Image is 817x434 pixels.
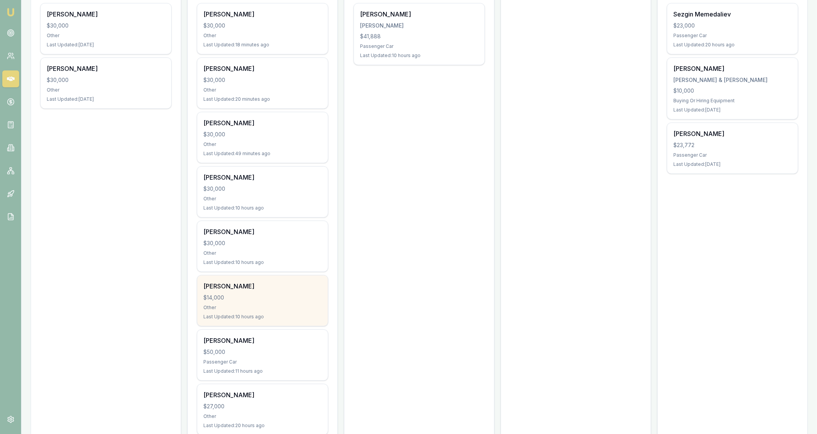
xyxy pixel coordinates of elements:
div: Last Updated: 20 minutes ago [203,96,322,102]
div: $30,000 [203,131,322,138]
div: $27,000 [203,403,322,410]
div: Other [203,196,322,202]
div: Last Updated: [DATE] [673,107,792,113]
div: Other [47,87,165,93]
div: Last Updated: 20 hours ago [203,423,322,429]
div: Last Updated: 10 hours ago [203,314,322,320]
div: Passenger Car [673,152,792,158]
div: $30,000 [203,185,322,193]
div: [PERSON_NAME] [47,10,165,19]
div: $50,000 [203,348,322,356]
div: $30,000 [47,22,165,29]
div: [PERSON_NAME] & [PERSON_NAME] [673,76,792,84]
div: [PERSON_NAME] [203,118,322,128]
div: [PERSON_NAME] [203,390,322,400]
div: Other [203,141,322,147]
div: Last Updated: 18 minutes ago [203,42,322,48]
img: emu-icon-u.png [6,8,15,17]
div: $14,000 [203,294,322,301]
div: $23,000 [673,22,792,29]
div: Last Updated: 10 hours ago [203,205,322,211]
div: Last Updated: 10 hours ago [360,52,478,59]
div: Last Updated: 20 hours ago [673,42,792,48]
div: [PERSON_NAME] [360,10,478,19]
div: Passenger Car [360,43,478,49]
div: Passenger Car [673,33,792,39]
div: Last Updated: 10 hours ago [203,259,322,265]
div: Other [203,413,322,419]
div: Other [47,33,165,39]
div: Last Updated: [DATE] [673,161,792,167]
div: [PERSON_NAME] [673,129,792,138]
div: Other [203,33,322,39]
div: $30,000 [203,239,322,247]
div: [PERSON_NAME] [203,64,322,73]
div: [PERSON_NAME] [673,64,792,73]
div: [PERSON_NAME] [203,173,322,182]
div: Sezgin Memedaliev [673,10,792,19]
div: [PERSON_NAME] [203,10,322,19]
div: Last Updated: 49 minutes ago [203,151,322,157]
div: Last Updated: [DATE] [47,96,165,102]
div: Other [203,87,322,93]
div: Other [203,250,322,256]
div: Passenger Car [203,359,322,365]
div: [PERSON_NAME] [203,282,322,291]
div: Last Updated: 11 hours ago [203,368,322,374]
div: $30,000 [47,76,165,84]
div: $41,888 [360,33,478,40]
div: Other [203,305,322,311]
div: [PERSON_NAME] [203,336,322,345]
div: [PERSON_NAME] [203,227,322,236]
div: [PERSON_NAME] [360,22,478,29]
div: [PERSON_NAME] [47,64,165,73]
div: $10,000 [673,87,792,95]
div: $23,772 [673,141,792,149]
div: Last Updated: [DATE] [47,42,165,48]
div: $30,000 [203,22,322,29]
div: Buying Or Hiring Equipment [673,98,792,104]
div: $30,000 [203,76,322,84]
